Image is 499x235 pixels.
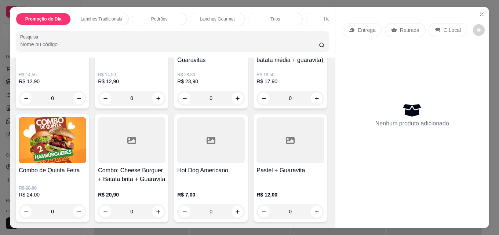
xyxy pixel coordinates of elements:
p: R$ 7,00 [177,191,245,198]
h4: Pastel + Guaravita [256,166,324,175]
button: decrease-product-quantity [258,206,270,217]
p: R$ 12,90 [98,78,165,85]
p: Lanches Gourmet [200,16,235,22]
button: decrease-product-quantity [179,92,190,104]
button: decrease-product-quantity [99,92,111,104]
button: Close [476,8,488,20]
input: Pesquisa [20,41,319,48]
p: R$ 23,90 [177,78,245,85]
button: increase-product-quantity [152,206,164,217]
h4: Hot Dog Americano [177,166,245,175]
p: R$ 28,80 [19,185,86,191]
p: R$ 14,50 [19,72,86,78]
p: R$ 17,90 [256,78,324,85]
p: R$ 14,50 [98,72,165,78]
p: R$ 20,90 [98,191,165,198]
p: Retirada [400,26,419,34]
button: increase-product-quantity [73,206,85,217]
button: decrease-product-quantity [258,92,270,104]
h4: Combo de Quinta Feira [19,166,86,175]
button: decrease-product-quantity [99,206,111,217]
p: R$ 28,80 [177,72,245,78]
p: R$ 19,50 [256,72,324,78]
p: Promoção do Dia [25,16,62,22]
button: increase-product-quantity [232,92,243,104]
p: C.Local [444,26,461,34]
button: decrease-product-quantity [179,206,190,217]
button: increase-product-quantity [152,92,164,104]
button: increase-product-quantity [73,92,85,104]
button: increase-product-quantity [311,206,323,217]
button: increase-product-quantity [232,206,243,217]
label: Pesquisa [20,34,41,40]
p: R$ 24,00 [19,191,86,198]
img: product-image [19,117,86,163]
p: Nenhum produto adicionado [375,119,449,128]
p: Entrega [358,26,376,34]
p: Trios [270,16,280,22]
p: R$ 12,90 [19,78,86,85]
button: decrease-product-quantity [20,92,32,104]
button: increase-product-quantity [311,92,323,104]
button: decrease-product-quantity [473,24,485,36]
p: Hot Dogs [324,16,342,22]
p: Podrões [151,16,168,22]
p: R$ 12,00 [256,191,324,198]
button: decrease-product-quantity [20,206,32,217]
h4: Combo: Cheese Burguer + Batata brita + Guaravita [98,166,165,184]
p: Lanches Tradicionais [81,16,122,22]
